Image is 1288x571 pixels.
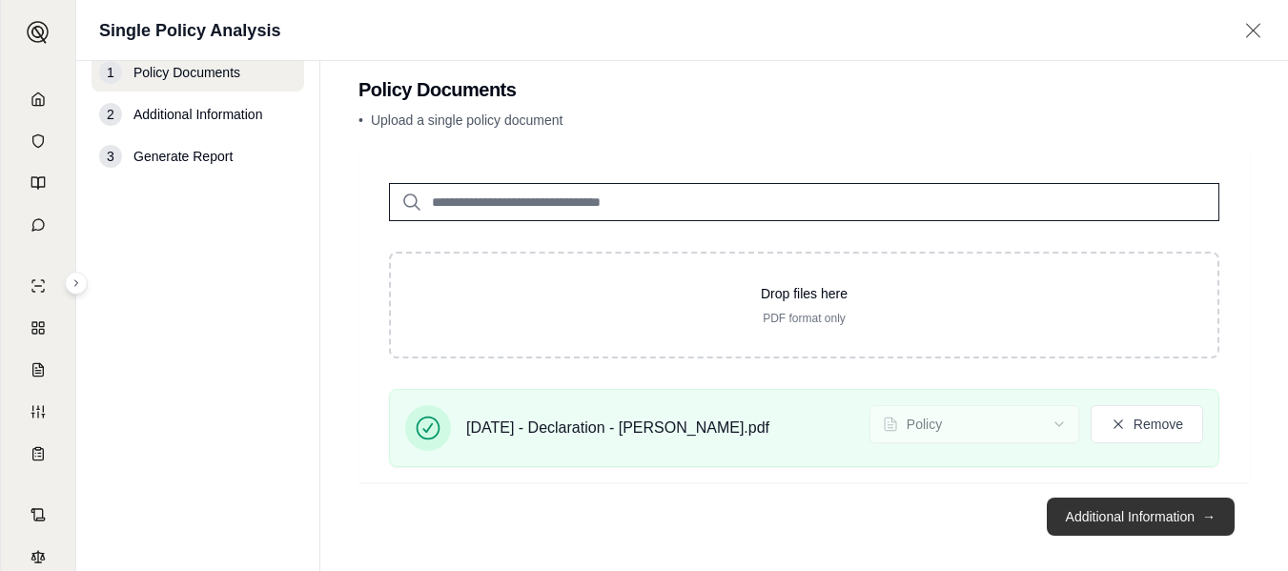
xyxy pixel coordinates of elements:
[12,351,64,389] a: Claim Coverage
[12,435,64,473] a: Coverage Table
[12,122,64,160] a: Documents Vault
[12,206,64,244] a: Chat
[12,496,64,534] a: Contract Analysis
[12,80,64,118] a: Home
[371,112,563,128] span: Upload a single policy document
[99,17,280,44] h1: Single Policy Analysis
[27,21,50,44] img: Expand sidebar
[12,393,64,431] a: Custom Report
[421,311,1187,326] p: PDF format only
[65,272,88,295] button: Expand sidebar
[466,417,769,439] span: [DATE] - Declaration - [PERSON_NAME].pdf
[358,112,363,128] span: •
[1047,498,1235,536] button: Additional Information→
[133,105,262,124] span: Additional Information
[12,164,64,202] a: Prompt Library
[99,145,122,168] div: 3
[1091,405,1203,443] button: Remove
[99,61,122,84] div: 1
[1202,507,1216,526] span: →
[99,103,122,126] div: 2
[19,13,57,51] button: Expand sidebar
[12,267,64,305] a: Single Policy
[358,76,1250,103] h2: Policy Documents
[133,63,240,82] span: Policy Documents
[133,147,233,166] span: Generate Report
[12,309,64,347] a: Policy Comparisons
[421,284,1187,303] p: Drop files here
